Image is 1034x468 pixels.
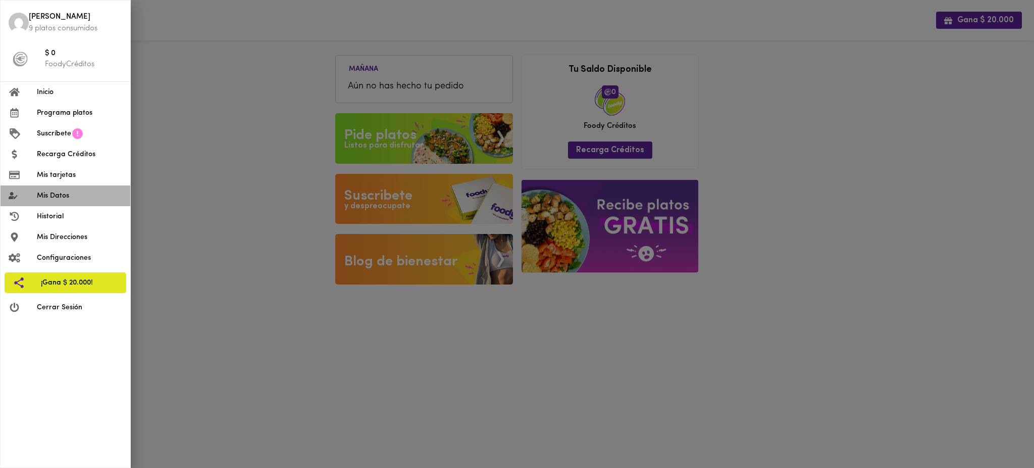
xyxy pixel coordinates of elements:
[37,211,122,222] span: Historial
[29,23,122,34] p: 9 platos consumidos
[37,232,122,243] span: Mis Direcciones
[37,170,122,180] span: Mis tarjetas
[37,302,122,313] span: Cerrar Sesión
[45,48,122,60] span: $ 0
[29,12,122,23] span: [PERSON_NAME]
[13,52,28,67] img: foody-creditos-black.png
[37,253,122,263] span: Configuraciones
[41,277,118,288] span: ¡Gana $ 20.000!
[37,149,122,160] span: Recarga Créditos
[37,108,122,118] span: Programa platos
[37,87,122,98] span: Inicio
[37,128,71,139] span: Suscríbete
[37,191,122,201] span: Mis Datos
[975,409,1024,458] iframe: Messagebird Livechat Widget
[45,59,122,70] p: FoodyCréditos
